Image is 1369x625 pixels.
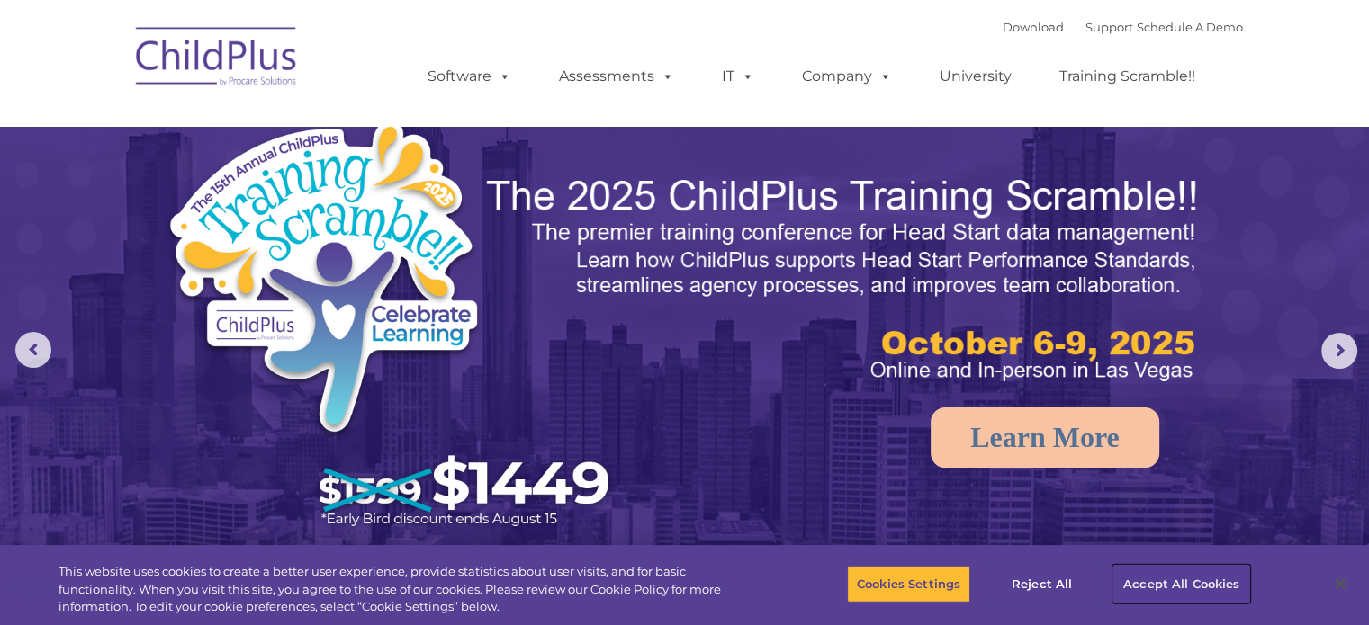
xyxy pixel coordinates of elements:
[1320,564,1360,603] button: Close
[1003,20,1243,34] font: |
[410,58,529,94] a: Software
[250,119,305,132] span: Last name
[127,14,307,104] img: ChildPlus by Procare Solutions
[1085,20,1133,34] a: Support
[250,192,327,206] span: Phone number
[931,407,1159,468] a: Learn More
[784,58,910,94] a: Company
[1041,58,1213,94] a: Training Scramble!!
[847,565,970,603] button: Cookies Settings
[986,565,1098,603] button: Reject All
[704,58,772,94] a: IT
[541,58,692,94] a: Assessments
[1113,565,1249,603] button: Accept All Cookies
[1137,20,1243,34] a: Schedule A Demo
[1003,20,1064,34] a: Download
[59,563,753,616] div: This website uses cookies to create a better user experience, provide statistics about user visit...
[922,58,1030,94] a: University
